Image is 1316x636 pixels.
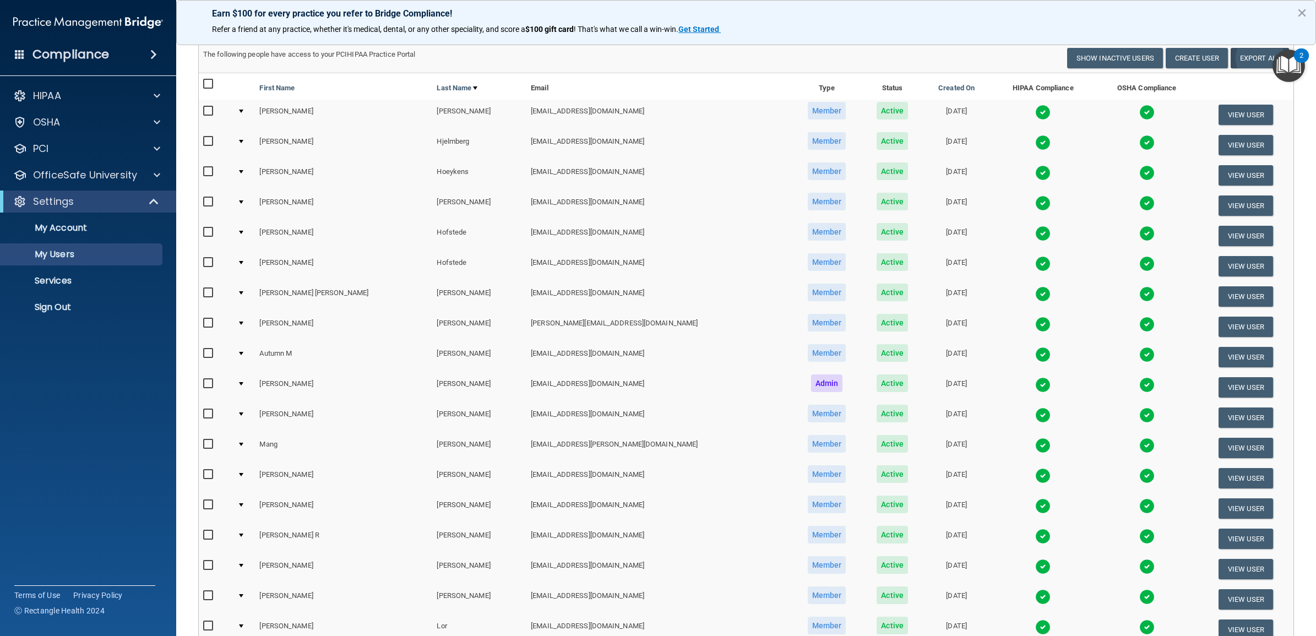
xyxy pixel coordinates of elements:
[526,221,791,251] td: [EMAIL_ADDRESS][DOMAIN_NAME]
[877,344,908,362] span: Active
[1219,407,1273,428] button: View User
[255,372,432,403] td: [PERSON_NAME]
[1035,256,1051,271] img: tick.e7d51cea.svg
[922,191,991,221] td: [DATE]
[526,524,791,554] td: [EMAIL_ADDRESS][DOMAIN_NAME]
[1297,4,1307,21] button: Close
[922,160,991,191] td: [DATE]
[1219,529,1273,549] button: View User
[7,302,157,313] p: Sign Out
[1035,589,1051,605] img: tick.e7d51cea.svg
[432,554,526,584] td: [PERSON_NAME]
[808,223,846,241] span: Member
[1035,377,1051,393] img: tick.e7d51cea.svg
[938,81,975,95] a: Created On
[862,73,922,100] th: Status
[877,374,908,392] span: Active
[526,342,791,372] td: [EMAIL_ADDRESS][DOMAIN_NAME]
[1219,286,1273,307] button: View User
[33,195,74,208] p: Settings
[33,89,61,102] p: HIPAA
[922,130,991,160] td: [DATE]
[1139,529,1155,544] img: tick.e7d51cea.svg
[1139,226,1155,241] img: tick.e7d51cea.svg
[922,312,991,342] td: [DATE]
[808,162,846,180] span: Member
[877,617,908,634] span: Active
[877,102,908,119] span: Active
[526,372,791,403] td: [EMAIL_ADDRESS][DOMAIN_NAME]
[877,405,908,422] span: Active
[922,524,991,554] td: [DATE]
[922,554,991,584] td: [DATE]
[877,435,908,453] span: Active
[922,281,991,312] td: [DATE]
[1035,135,1051,150] img: tick.e7d51cea.svg
[1139,438,1155,453] img: tick.e7d51cea.svg
[808,102,846,119] span: Member
[526,403,791,433] td: [EMAIL_ADDRESS][DOMAIN_NAME]
[255,312,432,342] td: [PERSON_NAME]
[808,496,846,513] span: Member
[1219,377,1273,398] button: View User
[526,251,791,281] td: [EMAIL_ADDRESS][DOMAIN_NAME]
[1219,468,1273,488] button: View User
[1139,347,1155,362] img: tick.e7d51cea.svg
[432,493,526,524] td: [PERSON_NAME]
[432,584,526,615] td: [PERSON_NAME]
[432,403,526,433] td: [PERSON_NAME]
[1035,226,1051,241] img: tick.e7d51cea.svg
[1035,317,1051,332] img: tick.e7d51cea.svg
[13,168,160,182] a: OfficeSafe University
[808,617,846,634] span: Member
[922,584,991,615] td: [DATE]
[432,100,526,130] td: [PERSON_NAME]
[33,116,61,129] p: OSHA
[877,193,908,210] span: Active
[922,403,991,433] td: [DATE]
[526,160,791,191] td: [EMAIL_ADDRESS][DOMAIN_NAME]
[13,116,160,129] a: OSHA
[7,249,157,260] p: My Users
[432,130,526,160] td: Hjelmberg
[1219,105,1273,125] button: View User
[922,100,991,130] td: [DATE]
[811,374,843,392] span: Admin
[877,223,908,241] span: Active
[33,168,137,182] p: OfficeSafe University
[1035,105,1051,120] img: tick.e7d51cea.svg
[877,556,908,574] span: Active
[14,590,60,601] a: Terms of Use
[877,526,908,543] span: Active
[808,435,846,453] span: Member
[525,25,574,34] strong: $100 gift card
[526,130,791,160] td: [EMAIL_ADDRESS][DOMAIN_NAME]
[1035,559,1051,574] img: tick.e7d51cea.svg
[922,463,991,493] td: [DATE]
[1219,347,1273,367] button: View User
[1139,559,1155,574] img: tick.e7d51cea.svg
[526,433,791,463] td: [EMAIL_ADDRESS][PERSON_NAME][DOMAIN_NAME]
[1219,165,1273,186] button: View User
[1299,56,1303,70] div: 2
[13,195,160,208] a: Settings
[255,524,432,554] td: [PERSON_NAME] R
[1139,498,1155,514] img: tick.e7d51cea.svg
[13,89,160,102] a: HIPAA
[212,8,1280,19] p: Earn $100 for every practice you refer to Bridge Compliance!
[432,463,526,493] td: [PERSON_NAME]
[526,100,791,130] td: [EMAIL_ADDRESS][DOMAIN_NAME]
[1035,468,1051,483] img: tick.e7d51cea.svg
[808,284,846,301] span: Member
[526,463,791,493] td: [EMAIL_ADDRESS][DOMAIN_NAME]
[432,281,526,312] td: [PERSON_NAME]
[808,526,846,543] span: Member
[255,130,432,160] td: [PERSON_NAME]
[1139,468,1155,483] img: tick.e7d51cea.svg
[1139,619,1155,635] img: tick.e7d51cea.svg
[1219,226,1273,246] button: View User
[432,160,526,191] td: Hoeykens
[1035,195,1051,211] img: tick.e7d51cea.svg
[922,372,991,403] td: [DATE]
[1139,105,1155,120] img: tick.e7d51cea.svg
